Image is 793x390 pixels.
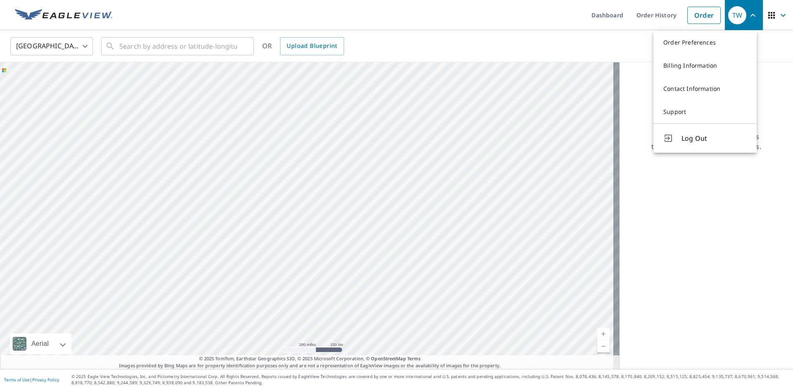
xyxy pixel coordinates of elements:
[262,37,344,55] div: OR
[287,41,337,51] span: Upload Blueprint
[199,355,421,362] span: © 2025 TomTom, Earthstar Geographics SIO, © 2025 Microsoft Corporation, ©
[651,132,762,151] p: Searching for a property address to view a list of available products.
[728,6,746,24] div: TW
[4,377,59,382] p: |
[32,377,59,383] a: Privacy Policy
[653,123,757,153] button: Log Out
[681,133,747,143] span: Log Out
[687,7,721,24] a: Order
[653,54,757,77] a: Billing Information
[15,9,112,21] img: EV Logo
[653,77,757,100] a: Contact Information
[407,355,421,362] a: Terms
[71,373,789,386] p: © 2025 Eagle View Technologies, Inc. and Pictometry International Corp. All Rights Reserved. Repo...
[597,340,610,352] a: Current Level 5, Zoom Out
[280,37,344,55] a: Upload Blueprint
[653,31,757,54] a: Order Preferences
[4,377,30,383] a: Terms of Use
[119,35,237,58] input: Search by address or latitude-longitude
[10,333,71,354] div: Aerial
[10,35,93,58] div: [GEOGRAPHIC_DATA]
[371,355,406,362] a: OpenStreetMap
[597,328,610,340] a: Current Level 5, Zoom In
[653,100,757,123] a: Support
[29,333,51,354] div: Aerial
